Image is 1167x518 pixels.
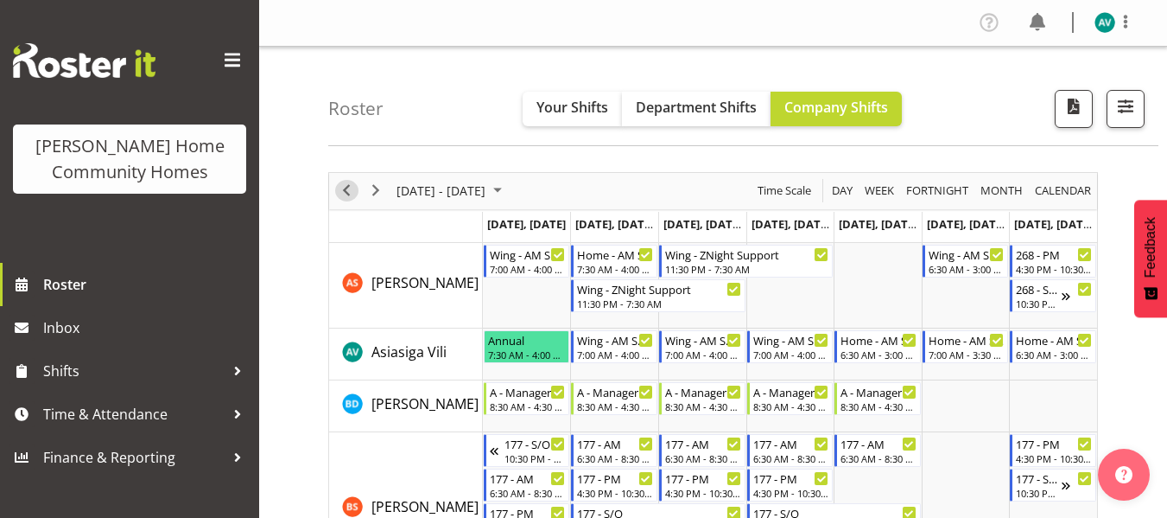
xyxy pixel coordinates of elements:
[665,435,741,452] div: 177 - AM
[577,486,653,500] div: 4:30 PM - 10:30 PM
[490,470,566,487] div: 177 - AM
[665,470,741,487] div: 177 - PM
[665,331,741,349] div: Wing - AM Support 2
[840,348,916,361] div: 6:30 AM - 3:00 PM
[1010,330,1096,363] div: Asiasiga Vili"s event - Home - AM Support 2 Begin From Sunday, August 24, 2025 at 6:30:00 AM GMT+...
[490,486,566,500] div: 6:30 AM - 8:30 AM
[753,400,829,413] div: 8:30 AM - 4:30 PM
[1016,348,1092,361] div: 6:30 AM - 3:00 PM
[328,99,384,118] h4: Roster
[43,444,225,470] span: Finance & Reporting
[577,400,653,413] div: 8:30 AM - 4:30 PM
[395,180,487,201] span: [DATE] - [DATE]
[665,486,741,500] div: 4:30 PM - 10:30 PM
[636,98,757,117] span: Department Shifts
[663,216,742,232] span: [DATE], [DATE]
[577,246,653,263] div: Home - AM Support 3
[929,246,1005,263] div: Wing - AM Support 1
[43,315,251,341] span: Inbox
[929,262,1005,276] div: 6:30 AM - 3:00 PM
[335,180,358,201] button: Previous
[756,180,813,201] span: Time Scale
[753,348,829,361] div: 7:00 AM - 4:00 PM
[923,245,1009,278] div: Arshdeep Singh"s event - Wing - AM Support 1 Begin From Saturday, August 23, 2025 at 6:30:00 AM G...
[504,435,566,452] div: 177 - S/O
[371,342,447,362] a: Asiasiga Vili
[361,173,390,209] div: next period
[490,246,566,263] div: Wing - AM Support 2
[484,245,570,278] div: Arshdeep Singh"s event - Wing - AM Support 2 Begin From Monday, August 18, 2025 at 7:00:00 AM GMT...
[840,383,916,400] div: A - Manager
[1016,331,1092,349] div: Home - AM Support 2
[484,330,570,363] div: Asiasiga Vili"s event - Annual Begin From Monday, August 18, 2025 at 7:30:00 AM GMT+12:00 Ends At...
[862,180,897,201] button: Timeline Week
[577,348,653,361] div: 7:00 AM - 4:00 PM
[365,180,388,201] button: Next
[771,92,902,126] button: Company Shifts
[371,393,479,414] a: [PERSON_NAME]
[577,280,740,297] div: Wing - ZNight Support
[753,435,829,452] div: 177 - AM
[840,451,916,465] div: 6:30 AM - 8:30 AM
[753,383,829,400] div: A - Manager
[665,451,741,465] div: 6:30 AM - 8:30 AM
[1016,280,1062,297] div: 268 - S/O
[577,470,653,487] div: 177 - PM
[665,348,741,361] div: 7:00 AM - 4:00 PM
[904,180,972,201] button: Fortnight
[1107,90,1145,128] button: Filter Shifts
[490,383,566,400] div: A - Manager
[665,383,741,400] div: A - Manager
[929,331,1005,349] div: Home - AM Support 1
[43,358,225,384] span: Shifts
[1016,262,1092,276] div: 4:30 PM - 10:30 PM
[484,434,570,467] div: Billie Sothern"s event - 177 - S/O Begin From Sunday, August 17, 2025 at 10:30:00 PM GMT+12:00 En...
[1143,217,1158,278] span: Feedback
[488,331,566,349] div: Annual
[659,382,745,415] div: Barbara Dunlop"s event - A - Manager Begin From Wednesday, August 20, 2025 at 8:30:00 AM GMT+12:0...
[371,394,479,413] span: [PERSON_NAME]
[904,180,970,201] span: Fortnight
[863,180,896,201] span: Week
[523,92,622,126] button: Your Shifts
[659,245,833,278] div: Arshdeep Singh"s event - Wing - ZNight Support Begin From Wednesday, August 20, 2025 at 11:30:00 ...
[929,348,1005,361] div: 7:00 AM - 3:30 PM
[979,180,1024,201] span: Month
[490,400,566,413] div: 8:30 AM - 4:30 PM
[484,382,570,415] div: Barbara Dunlop"s event - A - Manager Begin From Monday, August 18, 2025 at 8:30:00 AM GMT+12:00 E...
[665,262,828,276] div: 11:30 PM - 7:30 AM
[575,216,654,232] span: [DATE], [DATE]
[490,262,566,276] div: 7:00 AM - 4:00 PM
[577,435,653,452] div: 177 - AM
[622,92,771,126] button: Department Shifts
[784,98,888,117] span: Company Shifts
[747,434,834,467] div: Billie Sothern"s event - 177 - AM Begin From Thursday, August 21, 2025 at 6:30:00 AM GMT+12:00 En...
[571,330,657,363] div: Asiasiga Vili"s event - Wing - AM Support 2 Begin From Tuesday, August 19, 2025 at 7:00:00 AM GMT...
[753,470,829,487] div: 177 - PM
[747,330,834,363] div: Asiasiga Vili"s event - Wing - AM Support 2 Begin From Thursday, August 21, 2025 at 7:00:00 AM GM...
[43,272,251,297] span: Roster
[1134,200,1167,317] button: Feedback - Show survey
[753,331,829,349] div: Wing - AM Support 2
[840,400,916,413] div: 8:30 AM - 4:30 PM
[394,180,510,201] button: August 2025
[927,216,1005,232] span: [DATE], [DATE]
[536,98,608,117] span: Your Shifts
[747,469,834,502] div: Billie Sothern"s event - 177 - PM Begin From Thursday, August 21, 2025 at 4:30:00 PM GMT+12:00 En...
[752,216,830,232] span: [DATE], [DATE]
[839,216,917,232] span: [DATE], [DATE]
[487,216,566,232] span: [DATE], [DATE]
[1094,12,1115,33] img: asiasiga-vili8528.jpg
[371,496,479,517] a: [PERSON_NAME]
[30,133,229,185] div: [PERSON_NAME] Home Community Homes
[923,330,1009,363] div: Asiasiga Vili"s event - Home - AM Support 1 Begin From Saturday, August 23, 2025 at 7:00:00 AM GM...
[571,382,657,415] div: Barbara Dunlop"s event - A - Manager Begin From Tuesday, August 19, 2025 at 8:30:00 AM GMT+12:00 ...
[371,497,479,516] span: [PERSON_NAME]
[329,329,483,381] td: Asiasiga Vili resource
[43,401,225,427] span: Time & Attendance
[665,246,828,263] div: Wing - ZNight Support
[571,245,657,278] div: Arshdeep Singh"s event - Home - AM Support 3 Begin From Tuesday, August 19, 2025 at 7:30:00 AM GM...
[1016,486,1062,500] div: 10:30 PM - 6:30 AM
[1016,435,1092,452] div: 177 - PM
[829,180,856,201] button: Timeline Day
